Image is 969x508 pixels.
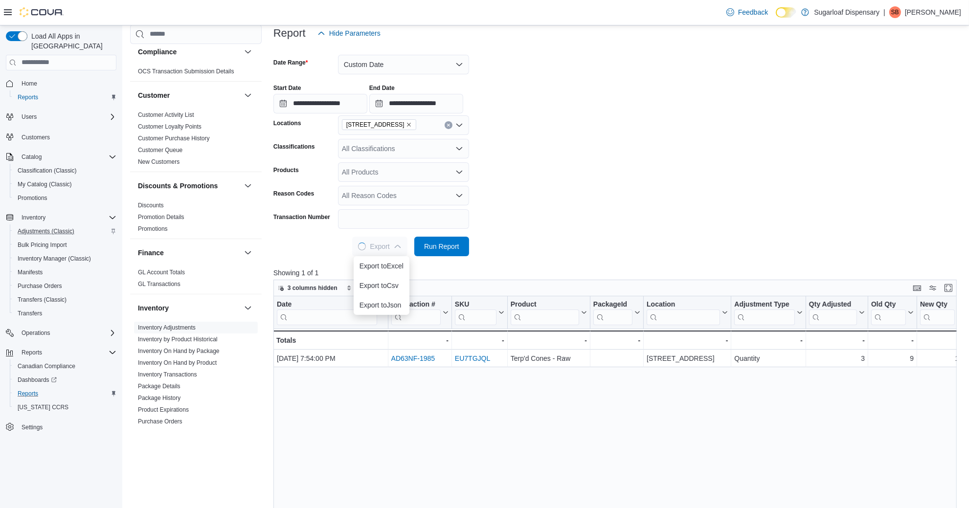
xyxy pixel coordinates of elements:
h3: Compliance [138,47,177,57]
a: Customer Activity List [138,111,194,118]
p: Showing 1 of 1 [273,268,964,278]
label: Start Date [273,84,301,92]
button: Adjustments (Classic) [10,224,120,238]
button: Export toJson [354,295,409,315]
button: Sort fields [342,282,386,294]
span: Export to Json [360,301,404,309]
span: Customer Purchase History [138,134,210,142]
span: SB [891,6,899,18]
label: Locations [273,119,301,127]
button: Transfers (Classic) [10,293,120,307]
a: Reports [14,388,42,399]
a: Promotions [138,225,168,232]
span: Feedback [738,7,768,17]
a: AD63NF-1985 [391,354,435,362]
a: Customer Loyalty Points [138,123,202,130]
span: Manifests [14,266,116,278]
div: PackageId [593,300,632,309]
span: Washington CCRS [14,401,116,413]
button: SKU [455,300,504,325]
div: Adjustment Type [734,300,795,325]
span: Bulk Pricing Import [18,241,67,249]
span: Canadian Compliance [14,360,116,372]
a: Manifests [14,266,46,278]
a: Product Expirations [138,406,189,413]
div: Qty Adjusted [809,300,857,309]
h3: Finance [138,248,164,258]
button: Reports [10,387,120,400]
p: Sugarloaf Dispensary [814,6,879,18]
span: Reports [14,388,116,399]
div: [STREET_ADDRESS] [647,353,728,364]
button: Settings [2,420,120,434]
button: Users [18,111,41,123]
span: Inventory Transactions [138,371,197,378]
span: Inventory Manager (Classic) [14,253,116,265]
div: - [511,334,587,346]
a: Settings [18,421,46,433]
a: OCS Transaction Submission Details [138,68,234,75]
div: Old Qty [871,300,906,309]
h3: Inventory [138,303,169,313]
span: Purchase Orders [138,418,182,425]
div: Package URL [593,300,632,325]
button: Reports [18,347,46,358]
button: Adjustment Type [734,300,803,325]
a: Discounts [138,202,164,209]
button: Transaction # [391,300,448,325]
a: Bulk Pricing Import [14,239,71,251]
div: SKU URL [455,300,496,325]
span: [STREET_ADDRESS] [346,120,405,130]
span: Promotions [138,225,168,233]
span: Settings [22,423,43,431]
a: My Catalog (Classic) [14,178,76,190]
label: Date Range [273,59,308,66]
span: GL Account Totals [138,268,185,276]
p: | [883,6,885,18]
span: Inventory On Hand by Package [138,347,220,355]
button: Transfers [10,307,120,320]
div: - [734,334,803,346]
div: Product [511,300,579,309]
span: Classification (Classic) [18,167,77,175]
a: GL Transactions [138,281,180,287]
a: Reports [14,91,42,103]
span: OCS Transaction Submission Details [138,67,234,75]
a: Inventory Transactions [138,371,197,378]
button: LoadingExport [352,237,407,256]
div: Discounts & Promotions [130,199,262,239]
button: Export toExcel [354,256,409,276]
button: Discounts & Promotions [138,181,240,191]
span: New Customers [138,158,180,166]
button: Product [511,300,587,325]
a: Customer Queue [138,147,182,154]
span: Inventory Manager (Classic) [18,255,91,263]
button: Inventory Manager (Classic) [10,252,120,265]
div: [DATE] 7:54:00 PM [277,353,385,364]
span: Transfers (Classic) [14,294,116,306]
button: Finance [138,248,240,258]
div: Qty Adjusted [809,300,857,325]
span: Canadian Compliance [18,362,75,370]
div: - [809,334,865,346]
button: Open list of options [455,168,463,176]
div: Location [647,300,720,309]
span: Users [18,111,116,123]
button: Catalog [2,150,120,164]
a: Package History [138,395,180,401]
div: SKU [455,300,496,309]
div: Quantity [734,353,803,364]
button: Reports [2,346,120,359]
button: Reports [10,90,120,104]
span: Export to Csv [360,282,404,289]
span: Discounts [138,201,164,209]
span: Users [22,113,37,121]
a: Adjustments (Classic) [14,225,78,237]
span: Promotions [14,192,116,204]
label: Reason Codes [273,190,314,198]
span: Reports [22,349,42,356]
label: Classifications [273,143,315,151]
button: Operations [2,326,120,340]
div: Finance [130,266,262,294]
button: Location [647,300,728,325]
